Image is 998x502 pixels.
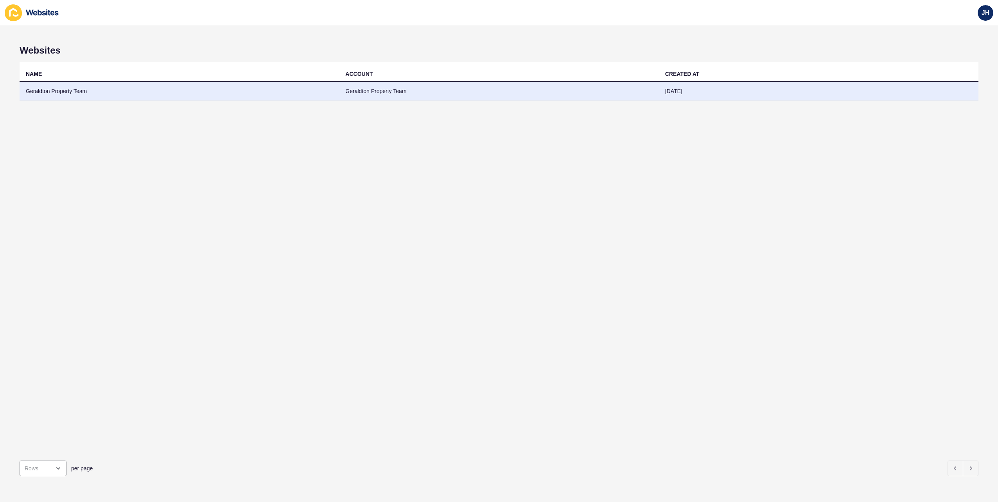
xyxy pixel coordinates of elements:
[665,70,700,78] div: CREATED AT
[982,9,989,17] span: JH
[20,45,978,56] h1: Websites
[20,461,66,476] div: open menu
[339,82,659,101] td: Geraldton Property Team
[71,464,93,472] span: per page
[345,70,373,78] div: ACCOUNT
[20,82,339,101] td: Geraldton Property Team
[659,82,978,101] td: [DATE]
[26,70,42,78] div: NAME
